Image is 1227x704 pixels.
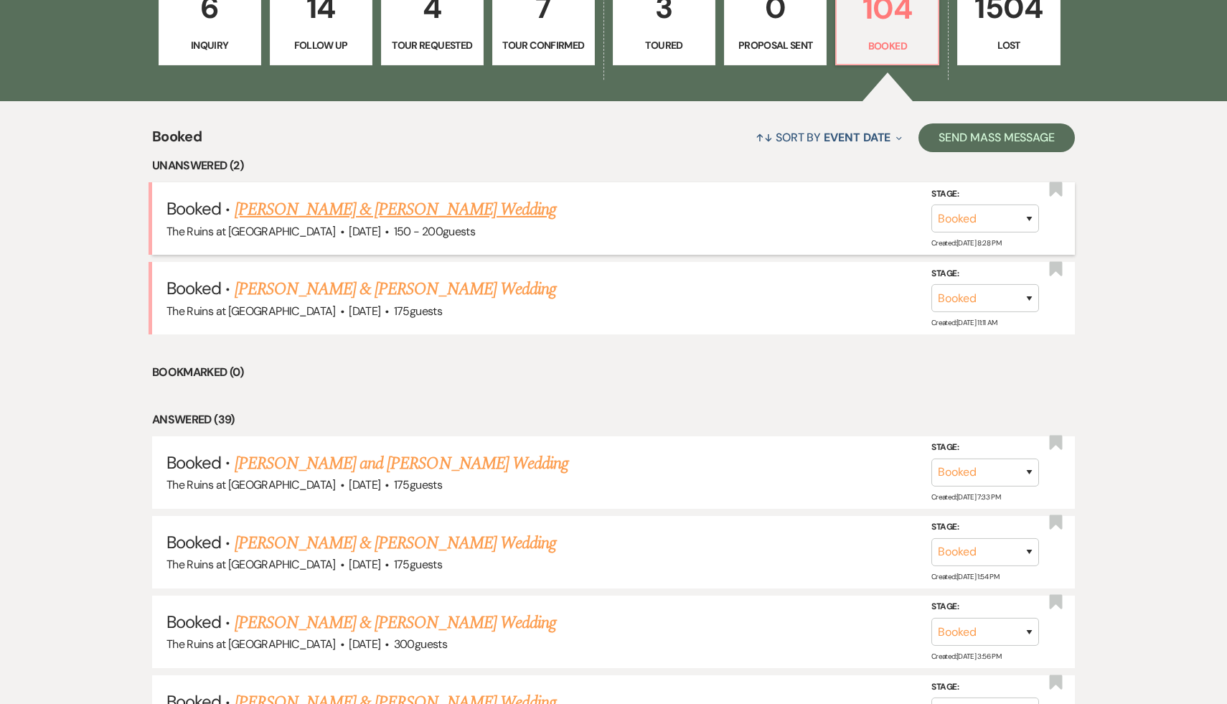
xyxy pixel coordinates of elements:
a: [PERSON_NAME] & [PERSON_NAME] Wedding [235,276,556,302]
span: ↑↓ [756,130,773,145]
button: Send Mass Message [918,123,1075,152]
a: [PERSON_NAME] & [PERSON_NAME] Wedding [235,197,556,222]
span: The Ruins at [GEOGRAPHIC_DATA] [166,557,336,572]
p: Proposal Sent [733,37,817,53]
span: The Ruins at [GEOGRAPHIC_DATA] [166,637,336,652]
span: Created: [DATE] 8:28 PM [931,238,1001,248]
span: Booked [166,451,221,474]
span: [DATE] [349,637,380,652]
label: Stage: [931,680,1039,695]
label: Stage: [931,440,1039,456]
p: Booked [845,38,929,54]
span: [DATE] [349,557,380,572]
p: Inquiry [168,37,252,53]
li: Bookmarked (0) [152,363,1075,382]
p: Lost [967,37,1050,53]
span: 150 - 200 guests [394,224,475,239]
li: Answered (39) [152,410,1075,429]
li: Unanswered (2) [152,156,1075,175]
label: Stage: [931,186,1039,202]
label: Stage: [931,266,1039,282]
span: Booked [166,531,221,553]
span: 175 guests [394,557,442,572]
span: [DATE] [349,477,380,492]
a: [PERSON_NAME] & [PERSON_NAME] Wedding [235,530,556,556]
span: [DATE] [349,304,380,319]
span: 175 guests [394,477,442,492]
p: Follow Up [279,37,363,53]
label: Stage: [931,599,1039,615]
p: Tour Requested [390,37,474,53]
span: 300 guests [394,637,447,652]
span: The Ruins at [GEOGRAPHIC_DATA] [166,477,336,492]
button: Sort By Event Date [750,118,908,156]
span: [DATE] [349,224,380,239]
p: Tour Confirmed [502,37,586,53]
a: [PERSON_NAME] & [PERSON_NAME] Wedding [235,610,556,636]
span: Event Date [824,130,890,145]
span: The Ruins at [GEOGRAPHIC_DATA] [166,224,336,239]
span: 175 guests [394,304,442,319]
span: Created: [DATE] 11:11 AM [931,318,997,327]
span: Booked [152,126,202,156]
span: Created: [DATE] 3:56 PM [931,652,1001,661]
span: The Ruins at [GEOGRAPHIC_DATA] [166,304,336,319]
span: Booked [166,197,221,220]
span: Booked [166,277,221,299]
span: Booked [166,611,221,633]
a: [PERSON_NAME] and [PERSON_NAME] Wedding [235,451,569,477]
p: Toured [622,37,706,53]
span: Created: [DATE] 1:54 PM [931,572,999,581]
span: Created: [DATE] 7:33 PM [931,492,1000,502]
label: Stage: [931,520,1039,535]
